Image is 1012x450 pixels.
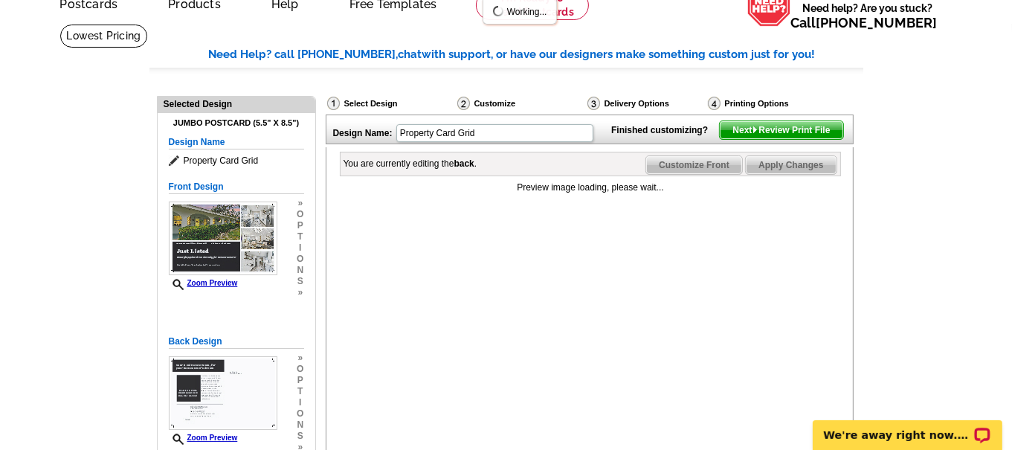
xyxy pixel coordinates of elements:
[586,96,706,111] div: Delivery Options
[297,254,303,265] span: o
[297,408,303,420] span: o
[297,231,303,242] span: t
[399,48,422,61] span: chat
[297,431,303,442] span: s
[297,397,303,408] span: i
[169,202,277,275] img: frontsmallthumbnail.jpg
[457,97,470,110] img: Customize
[297,386,303,397] span: t
[209,46,863,63] div: Need Help? call [PHONE_NUMBER], with support, or have our designers make something custom just fo...
[169,135,304,150] h5: Design Name
[791,1,945,30] span: Need help? Are you stuck?
[587,97,600,110] img: Delivery Options
[297,198,303,209] span: »
[169,279,238,287] a: Zoom Preview
[746,156,836,174] span: Apply Changes
[297,420,303,431] span: n
[327,97,340,110] img: Select Design
[169,335,304,349] h5: Back Design
[646,156,742,174] span: Customize Front
[454,158,474,169] b: back
[158,97,315,111] div: Selected Design
[169,153,304,168] span: Property Card Grid
[706,96,839,111] div: Printing Options
[297,375,303,386] span: p
[169,180,304,194] h5: Front Design
[169,118,304,128] h4: Jumbo Postcard (5.5" x 8.5")
[297,209,303,220] span: o
[344,157,477,170] div: You are currently editing the .
[169,434,238,442] a: Zoom Preview
[456,96,586,115] div: Customize
[708,97,721,110] img: Printing Options & Summary
[791,15,938,30] span: Call
[611,125,717,135] strong: Finished customizing?
[297,242,303,254] span: i
[297,287,303,298] span: »
[720,121,842,139] span: Next Review Print File
[297,265,303,276] span: n
[333,128,393,138] strong: Design Name:
[752,126,758,133] img: button-next-arrow-white.png
[492,5,504,17] img: loading...
[169,356,277,430] img: backsmallthumbnail.jpg
[803,403,1012,450] iframe: LiveChat chat widget
[297,364,303,375] span: o
[326,96,456,115] div: Select Design
[297,353,303,364] span: »
[297,276,303,287] span: s
[341,181,841,194] div: Preview image loading, please wait...
[816,15,938,30] a: [PHONE_NUMBER]
[297,220,303,231] span: p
